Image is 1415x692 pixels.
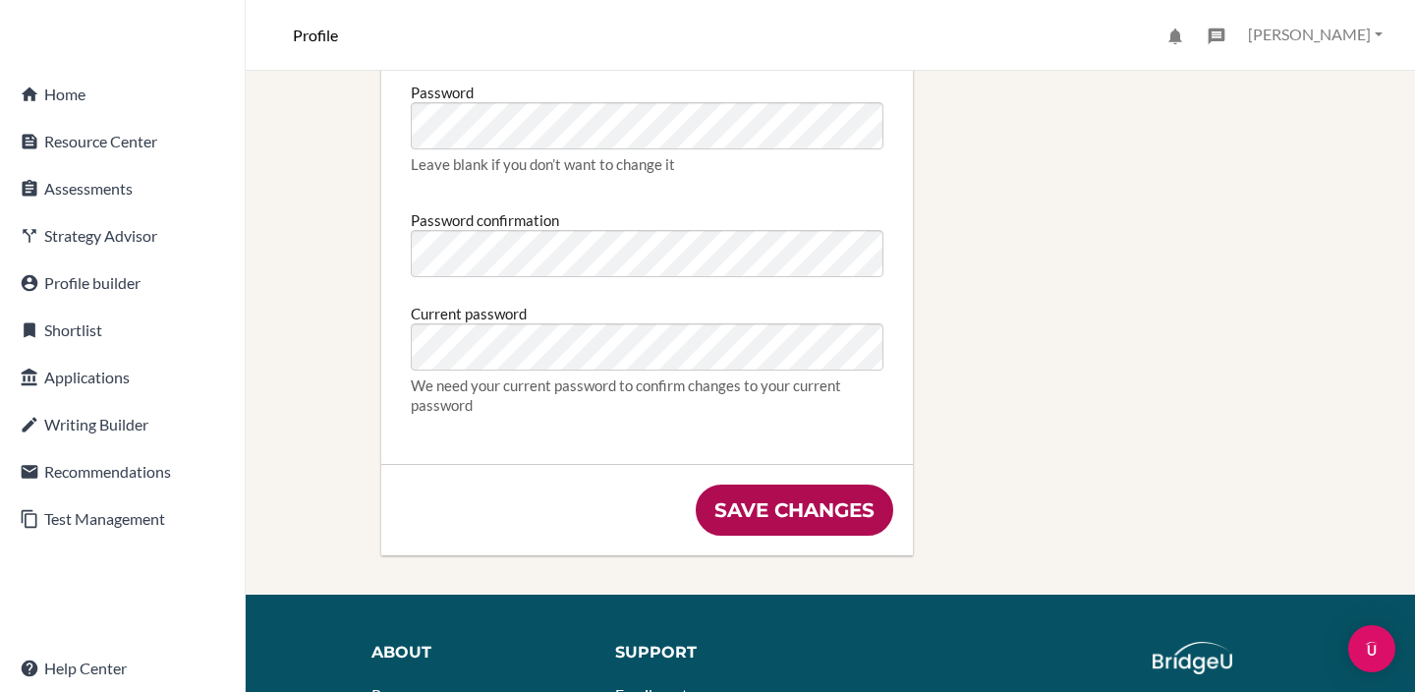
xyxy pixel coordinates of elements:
[20,462,39,482] i: email
[615,642,816,664] div: Support
[1165,27,1185,46] i: notifications
[20,132,39,151] i: feed
[293,26,338,44] h6: Profile
[4,452,241,491] a: emailRecommendations
[4,649,241,688] a: helpHelp Center
[20,509,39,529] i: content_copy
[4,311,241,350] a: bookmarkShortlist
[411,297,527,323] label: Current password
[4,122,241,161] a: feedResource Center
[20,320,39,340] i: bookmark
[20,273,39,293] i: account_circle
[1239,17,1391,53] button: [PERSON_NAME]
[20,368,39,387] i: account_balance
[4,263,241,303] a: account_circleProfile builder
[411,203,559,230] label: Password confirmation
[4,405,241,444] a: createWriting Builder
[1153,642,1232,674] img: logo_white@2x-f4f0deed5e89b7ecb1c2cc34c3e3d731f90f0f143d5ea2071677605dd97b5244.png
[1157,20,1194,51] button: notifications
[411,154,883,174] div: Leave blank if you don’t want to change it
[4,358,241,397] a: account_balanceApplications
[371,642,587,664] div: About
[20,85,39,104] i: home
[4,169,241,208] a: assignmentAssessments
[411,375,883,415] div: We need your current password to confirm changes to your current password
[20,179,39,199] i: assignment
[696,485,893,536] input: Save changes
[20,415,39,434] i: create
[20,659,39,678] i: help
[1198,20,1235,51] button: message
[16,20,92,51] img: logo_white@2x-f4f0deed5e89b7ecb1c2cc34c3e3d731f90f0f143d5ea2071677605dd97b5244.png
[1348,625,1395,672] div: Open Intercom Messenger
[4,216,241,256] a: call_splitStrategy Advisor
[1207,27,1226,46] i: message
[20,226,39,246] i: call_split
[4,75,241,114] a: homeHome
[411,76,474,102] label: Password
[4,499,241,539] a: content_copyTest Management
